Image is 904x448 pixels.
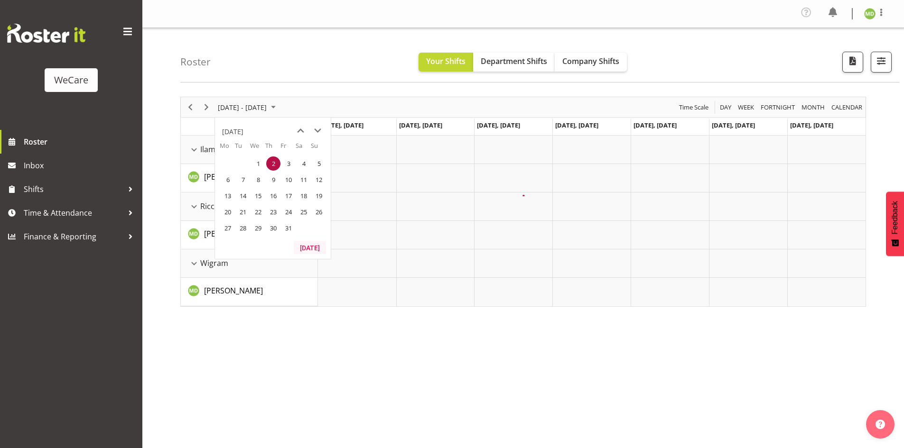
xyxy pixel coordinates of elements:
button: Your Shifts [419,53,473,72]
span: Company Shifts [562,56,619,66]
span: Your Shifts [426,56,466,66]
span: Shifts [24,182,123,196]
button: Department Shifts [473,53,555,72]
button: Feedback - Show survey [886,192,904,256]
button: Download a PDF of the roster according to the set date range. [842,52,863,73]
span: Roster [24,135,138,149]
span: Time & Attendance [24,206,123,220]
span: Inbox [24,158,138,173]
span: Finance & Reporting [24,229,123,244]
img: help-xxl-2.png [876,420,885,429]
h4: Roster [180,56,211,67]
div: WeCare [54,73,88,87]
span: Department Shifts [481,56,547,66]
button: Company Shifts [555,53,627,72]
img: marie-claire-dickson-bakker11590.jpg [864,8,876,19]
button: Filter Shifts [871,52,892,73]
img: Rosterit website logo [7,24,85,43]
span: Feedback [891,201,899,234]
div: Timeline Week of October 2, 2025 [180,97,866,307]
